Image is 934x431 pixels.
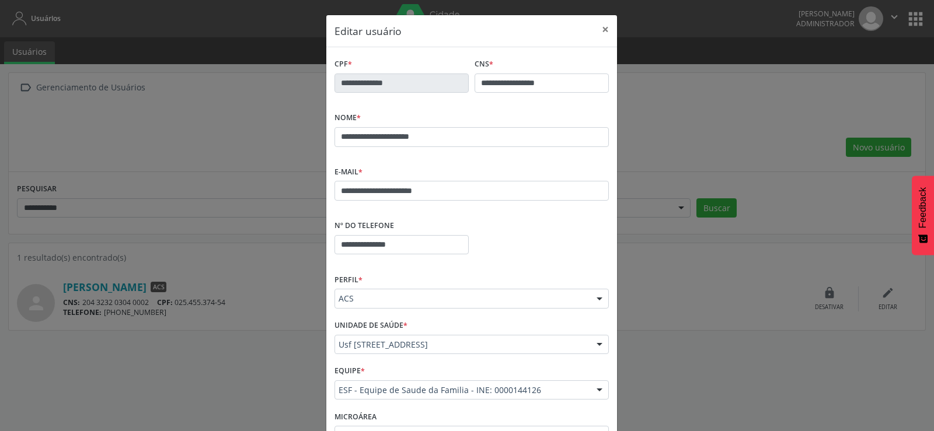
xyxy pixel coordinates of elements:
label: Microárea [334,408,377,426]
label: Unidade de saúde [334,317,407,335]
span: Usf [STREET_ADDRESS] [339,339,585,351]
label: Nº do Telefone [334,217,394,235]
h5: Editar usuário [334,23,402,38]
button: Close [594,15,617,44]
label: Nome [334,109,361,127]
button: Feedback - Mostrar pesquisa [912,176,934,255]
span: Feedback [918,187,928,228]
label: E-mail [334,163,363,181]
span: ACS [339,293,585,304]
label: CNS [475,55,493,73]
span: ESF - Equipe de Saude da Familia - INE: 0000144126 [339,384,585,396]
label: Perfil [334,271,363,289]
label: CPF [334,55,352,73]
label: Equipe [334,362,365,380]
